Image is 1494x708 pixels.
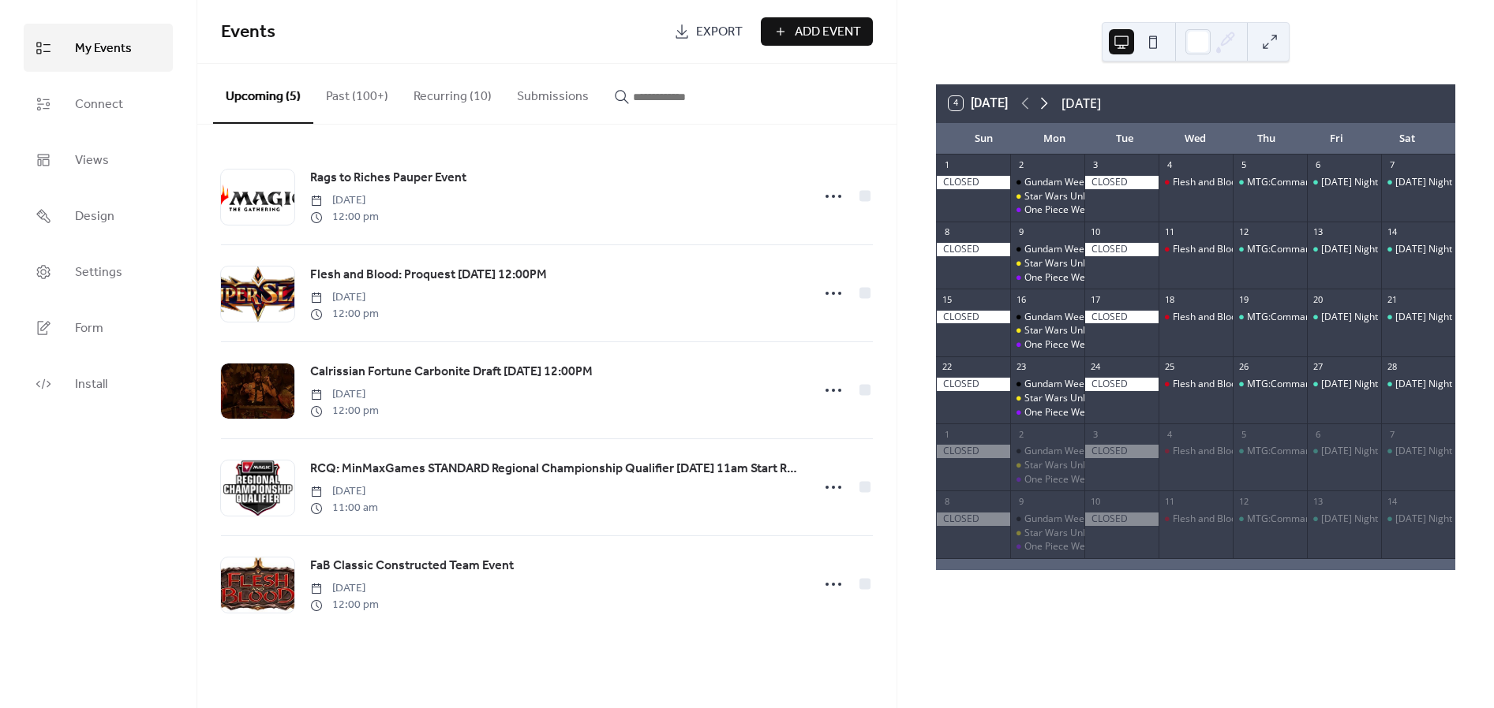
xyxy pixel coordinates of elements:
[1159,176,1233,189] div: Flesh and Blood Armory Night
[1010,459,1084,472] div: Star Wars Unlimited Weekly Play
[1233,378,1307,391] div: MTG:Commander Thursday
[1307,512,1381,526] div: Friday Night Magic - Modern
[310,168,466,188] a: Rags to Riches Pauper Event
[1372,123,1443,155] div: Sat
[1163,495,1175,507] div: 11
[1084,512,1159,526] div: CLOSED
[1163,159,1175,171] div: 4
[949,123,1019,155] div: Sun
[1010,338,1084,352] div: One Piece Weekly Event
[1381,445,1455,458] div: Saturday Night Magic - Pauper
[1159,311,1233,324] div: Flesh and Blood Armory Night
[1233,176,1307,189] div: MTG:Commander Thursday
[1010,257,1084,270] div: Star Wars Unlimited Weekly Play
[936,445,1010,458] div: CLOSED
[1386,428,1398,440] div: 7
[1024,338,1129,352] div: One Piece Weekly Event
[761,17,873,46] button: Add Event
[941,495,953,507] div: 8
[310,386,379,403] span: [DATE]
[310,597,379,613] span: 12:00 pm
[941,226,953,238] div: 8
[310,580,379,597] span: [DATE]
[1321,176,1450,189] div: [DATE] Night Magic - Modern
[310,460,801,479] span: RCQ: MinMaxGames STANDARD Regional Championship Qualifier [DATE] 11am Start RCQ (2-slot)
[310,362,593,382] a: Calrissian Fortune Carbonite Draft [DATE] 12:00PM
[1163,293,1175,305] div: 18
[1247,311,1359,324] div: MTG:Commander [DATE]
[1010,527,1084,540] div: Star Wars Unlimited Weekly Play
[1010,392,1084,405] div: Star Wars Unlimited Weekly Play
[504,64,601,122] button: Submissions
[1015,361,1027,373] div: 23
[1015,428,1027,440] div: 2
[941,428,953,440] div: 1
[1307,311,1381,324] div: Friday Night Magic - Modern
[1307,243,1381,256] div: Friday Night Magic - Modern
[310,459,801,479] a: RCQ: MinMaxGames STANDARD Regional Championship Qualifier [DATE] 11am Start RCQ (2-slot)
[1010,311,1084,324] div: Gundam Weekly Event
[1024,512,1123,526] div: Gundam Weekly Event
[1084,311,1159,324] div: CLOSED
[310,306,379,322] span: 12:00 pm
[1010,473,1084,486] div: One Piece Weekly Event
[1024,378,1123,391] div: Gundam Weekly Event
[943,92,1013,114] button: 4[DATE]
[1024,406,1129,419] div: One Piece Weekly Event
[1386,293,1398,305] div: 21
[75,316,103,341] span: Form
[310,209,379,225] span: 12:00 pm
[1312,495,1324,507] div: 13
[936,176,1010,189] div: CLOSED
[1163,428,1175,440] div: 4
[1321,512,1450,526] div: [DATE] Night Magic - Modern
[1010,190,1084,203] div: Star Wars Unlimited Weekly Play
[1386,159,1398,171] div: 7
[75,148,109,173] span: Views
[1024,190,1167,203] div: Star Wars Unlimited Weekly Play
[1010,406,1084,419] div: One Piece Weekly Event
[1015,226,1027,238] div: 9
[1312,293,1324,305] div: 20
[1089,428,1101,440] div: 3
[213,64,313,124] button: Upcoming (5)
[1173,176,1304,189] div: Flesh and Blood Armory Night
[310,403,379,419] span: 12:00 pm
[1321,243,1450,256] div: [DATE] Night Magic - Modern
[941,159,953,171] div: 1
[1381,176,1455,189] div: Saturday Night Magic - Pauper
[696,23,743,42] span: Export
[1381,311,1455,324] div: Saturday Night Magic - Pauper
[1386,361,1398,373] div: 28
[1247,176,1359,189] div: MTG:Commander [DATE]
[1381,512,1455,526] div: Saturday Night Magic - Pauper
[1312,226,1324,238] div: 13
[1089,293,1101,305] div: 17
[310,500,378,516] span: 11:00 am
[1233,243,1307,256] div: MTG:Commander Thursday
[1233,512,1307,526] div: MTG:Commander Thursday
[313,64,401,122] button: Past (100+)
[1312,159,1324,171] div: 6
[1231,123,1301,155] div: Thu
[1010,378,1084,391] div: Gundam Weekly Event
[1381,243,1455,256] div: Saturday Night Magic - Pauper
[1024,176,1123,189] div: Gundam Weekly Event
[1301,123,1372,155] div: Fri
[1010,176,1084,189] div: Gundam Weekly Event
[1321,311,1450,324] div: [DATE] Night Magic - Modern
[936,512,1010,526] div: CLOSED
[1024,527,1167,540] div: Star Wars Unlimited Weekly Play
[1024,271,1129,285] div: One Piece Weekly Event
[1089,495,1101,507] div: 10
[24,248,173,296] a: Settings
[662,17,754,46] a: Export
[1386,226,1398,238] div: 14
[221,15,275,50] span: Events
[1163,361,1175,373] div: 25
[1173,512,1304,526] div: Flesh and Blood Armory Night
[1015,495,1027,507] div: 9
[1024,459,1167,472] div: Star Wars Unlimited Weekly Play
[941,293,953,305] div: 15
